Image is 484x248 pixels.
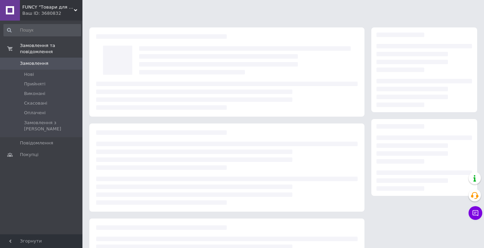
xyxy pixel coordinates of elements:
button: Чат з покупцем [469,206,482,220]
span: Замовлення [20,60,48,67]
span: Прийняті [24,81,45,87]
span: Виконані [24,91,45,97]
span: Замовлення з [PERSON_NAME] [24,120,80,132]
span: Замовлення та повідомлення [20,43,82,55]
span: Нові [24,71,34,78]
span: Оплачені [24,110,46,116]
div: Ваш ID: 3680832 [22,10,82,16]
span: Повідомлення [20,140,53,146]
input: Пошук [3,24,81,36]
span: Скасовані [24,100,47,106]
span: FUNCY "Товари для дому та активного відпочинку" [22,4,74,10]
span: Покупці [20,152,38,158]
